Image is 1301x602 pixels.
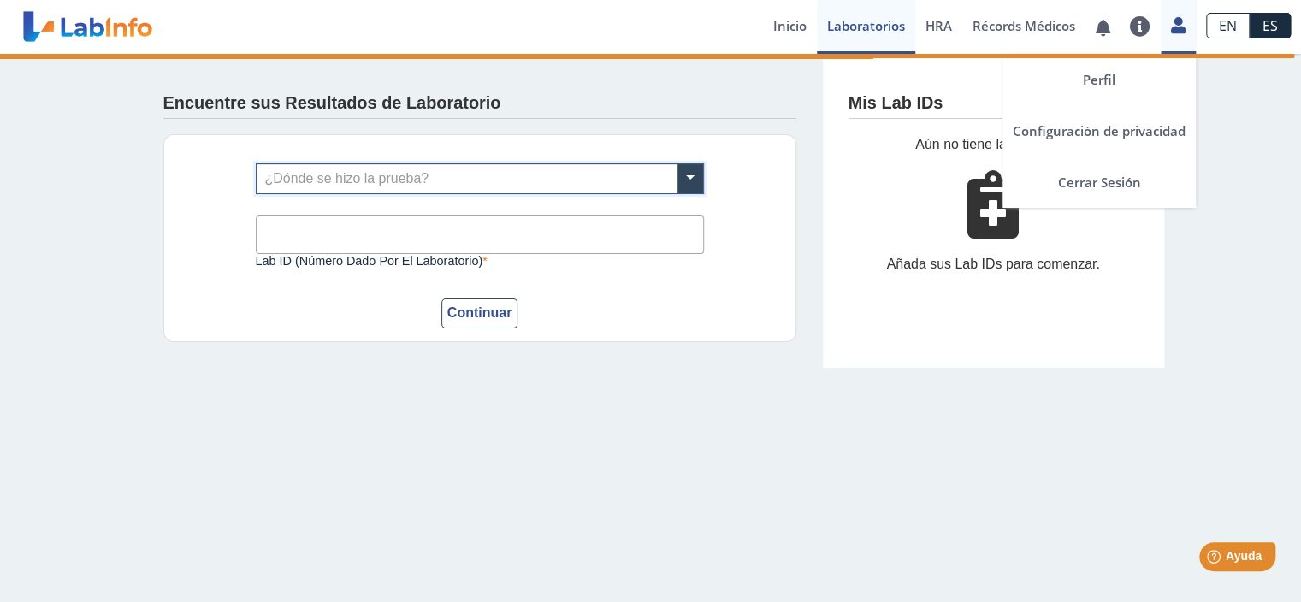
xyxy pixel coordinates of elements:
[925,17,952,34] span: HRA
[849,134,1138,155] div: Aún no tiene laboratorios.
[849,93,943,114] h4: Mis Lab IDs
[1002,105,1196,156] a: Configuración de privacidad
[1206,13,1250,38] a: EN
[441,298,518,328] button: Continuar
[1250,13,1291,38] a: ES
[1149,535,1282,583] iframe: Help widget launcher
[849,254,1138,274] div: Añada sus Lab IDs para comenzar.
[256,254,704,268] label: Lab ID (número dado por el laboratorio)
[1002,54,1196,105] a: Perfil
[1002,156,1196,208] a: Cerrar Sesión
[163,93,501,114] h4: Encuentre sus Resultados de Laboratorio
